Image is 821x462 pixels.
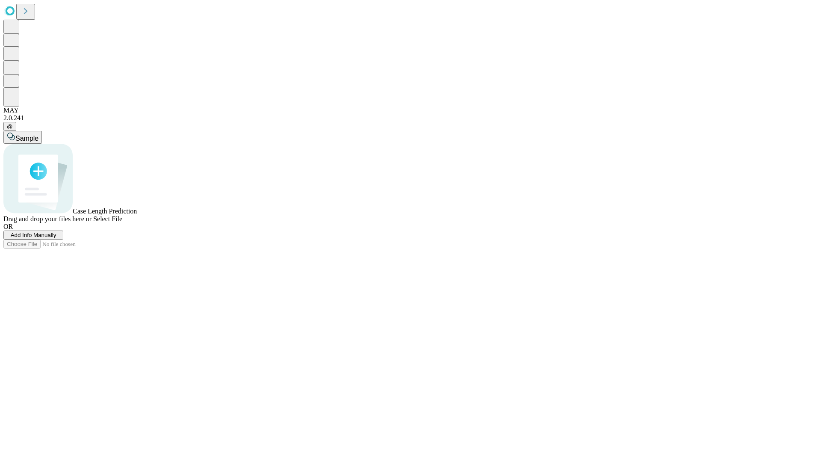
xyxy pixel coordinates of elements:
div: 2.0.241 [3,114,818,122]
span: Drag and drop your files here or [3,215,92,222]
button: @ [3,122,16,131]
span: @ [7,123,13,130]
button: Add Info Manually [3,231,63,240]
span: Add Info Manually [11,232,56,238]
span: OR [3,223,13,230]
span: Sample [15,135,38,142]
span: Case Length Prediction [73,207,137,215]
button: Sample [3,131,42,144]
span: Select File [93,215,122,222]
div: MAY [3,107,818,114]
